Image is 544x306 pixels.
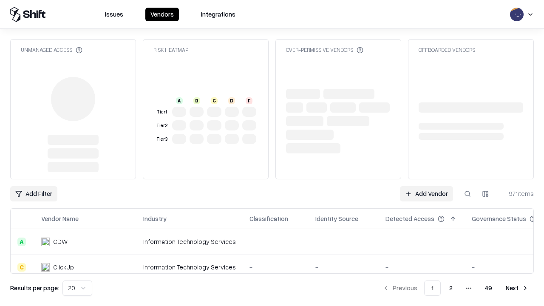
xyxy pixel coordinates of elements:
nav: pagination [377,280,534,296]
div: Unmanaged Access [21,46,82,54]
div: A [176,97,183,104]
div: CDW [53,237,68,246]
div: Detected Access [385,214,434,223]
button: 49 [478,280,499,296]
button: Integrations [196,8,241,21]
button: Vendors [145,8,179,21]
div: - [385,237,458,246]
div: Over-Permissive Vendors [286,46,363,54]
div: - [385,263,458,272]
div: ClickUp [53,263,74,272]
div: Tier 2 [155,122,169,129]
div: Governance Status [472,214,526,223]
div: B [193,97,200,104]
p: Results per page: [10,283,59,292]
div: Identity Source [315,214,358,223]
button: Issues [100,8,128,21]
div: A [17,238,26,246]
div: - [249,263,302,272]
div: Offboarded Vendors [419,46,475,54]
button: Next [501,280,534,296]
div: C [211,97,218,104]
button: Add Filter [10,186,57,201]
div: Risk Heatmap [153,46,188,54]
img: CDW [41,238,50,246]
button: 2 [442,280,459,296]
div: F [246,97,252,104]
div: Information Technology Services [143,237,236,246]
div: Industry [143,214,167,223]
div: Tier 3 [155,136,169,143]
button: 1 [424,280,441,296]
div: - [315,237,372,246]
div: Tier 1 [155,108,169,116]
div: Information Technology Services [143,263,236,272]
div: - [315,263,372,272]
div: Vendor Name [41,214,79,223]
div: D [228,97,235,104]
img: ClickUp [41,263,50,272]
div: - [249,237,302,246]
div: C [17,263,26,272]
div: Classification [249,214,288,223]
a: Add Vendor [400,186,453,201]
div: 971 items [500,189,534,198]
